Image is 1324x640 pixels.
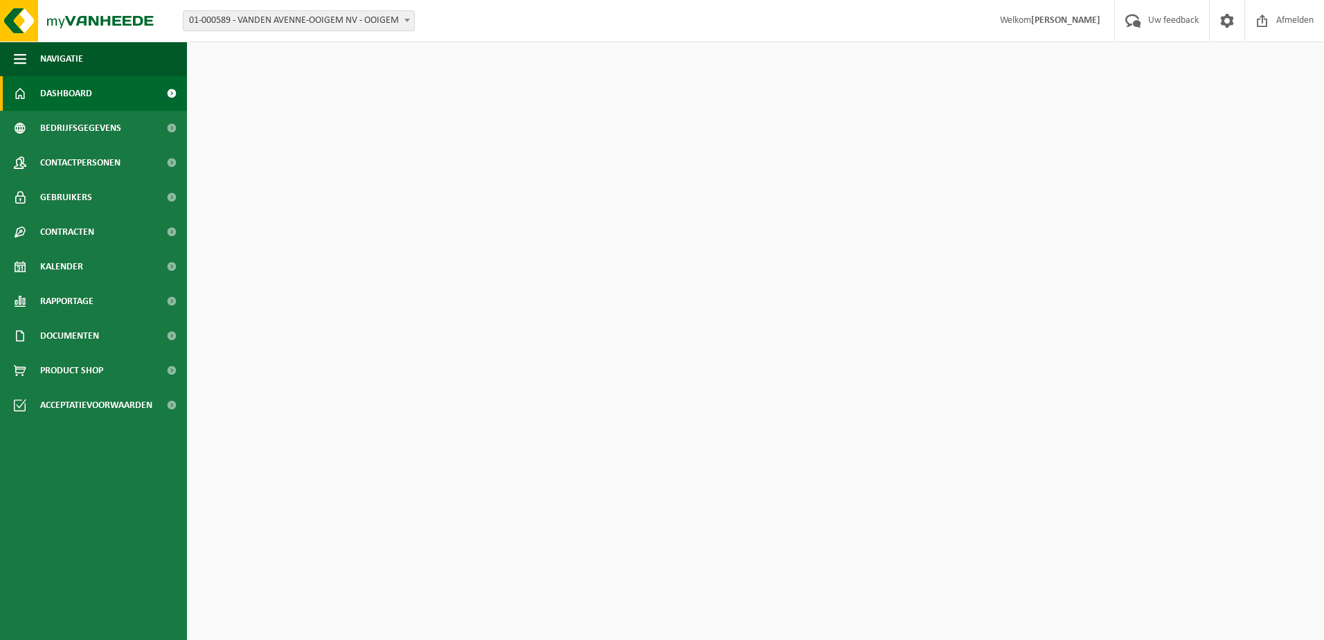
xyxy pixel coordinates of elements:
[40,319,99,353] span: Documenten
[40,284,93,319] span: Rapportage
[1031,15,1100,26] strong: [PERSON_NAME]
[40,215,94,249] span: Contracten
[40,388,152,423] span: Acceptatievoorwaarden
[40,180,92,215] span: Gebruikers
[40,111,121,145] span: Bedrijfsgegevens
[40,145,120,180] span: Contactpersonen
[184,11,414,30] span: 01-000589 - VANDEN AVENNE-OOIGEM NV - OOIGEM
[40,76,92,111] span: Dashboard
[183,10,415,31] span: 01-000589 - VANDEN AVENNE-OOIGEM NV - OOIGEM
[40,249,83,284] span: Kalender
[40,353,103,388] span: Product Shop
[40,42,83,76] span: Navigatie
